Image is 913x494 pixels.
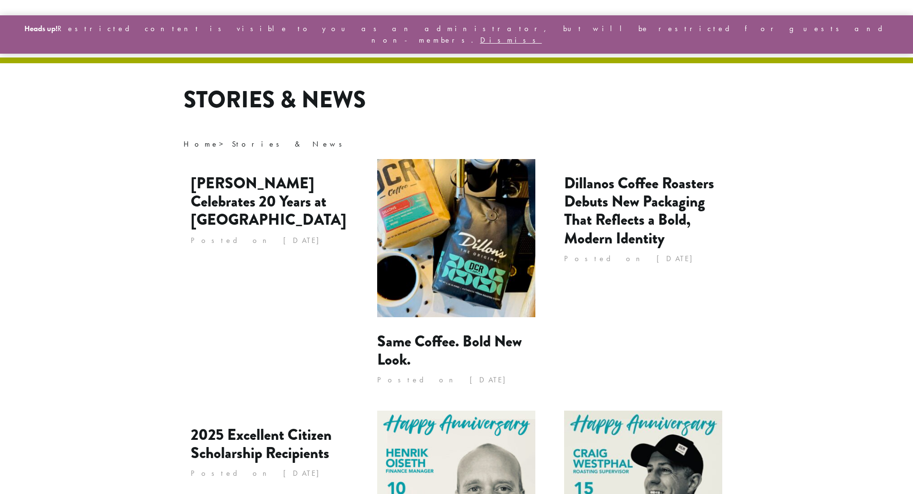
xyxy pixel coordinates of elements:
[191,466,349,481] p: Posted on [DATE]
[564,252,722,266] p: Posted on [DATE]
[191,233,349,248] p: Posted on [DATE]
[232,139,348,149] span: Stories & News
[564,172,714,250] a: Dillanos Coffee Roasters Debuts New Packaging That Reflects a Bold, Modern Identity
[184,139,219,149] a: Home
[377,159,535,317] img: Same Coffee. Bold New Look.
[184,139,348,149] span: >
[480,35,542,45] a: Dismiss
[191,172,347,231] a: [PERSON_NAME] Celebrates 20 Years at [GEOGRAPHIC_DATA]
[184,86,730,114] h1: Stories & News
[377,330,522,371] a: Same Coffee. Bold New Look.
[191,424,332,464] a: 2025 Excellent Citizen Scholarship Recipients
[377,373,535,387] p: Posted on [DATE]
[24,23,58,34] strong: Heads up!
